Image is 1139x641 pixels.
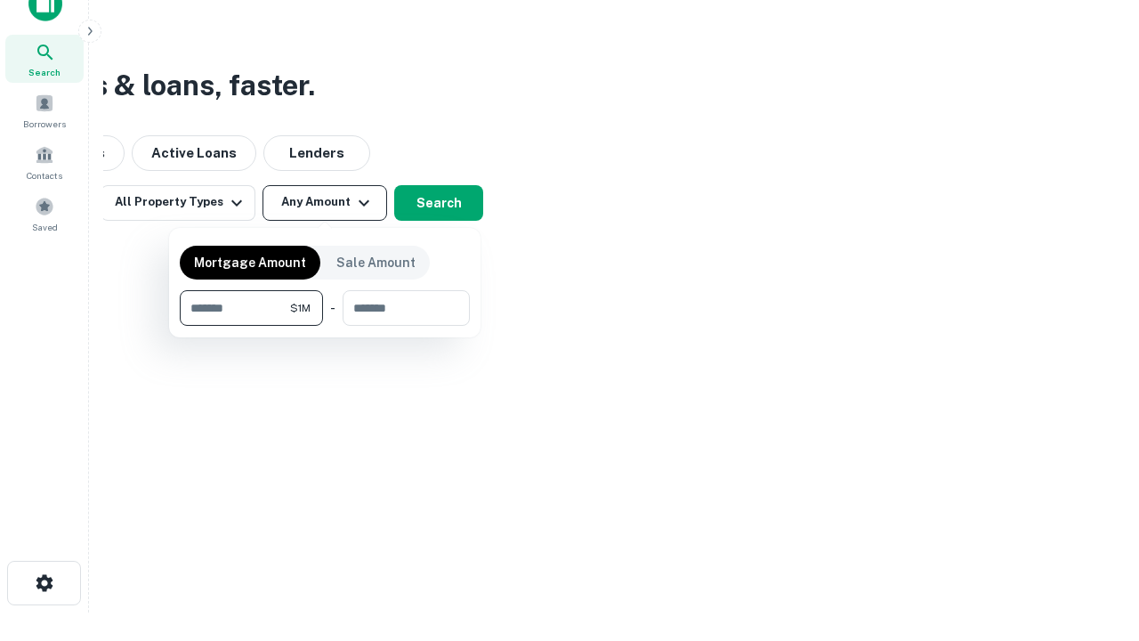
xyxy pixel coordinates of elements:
[330,290,335,326] div: -
[336,253,416,272] p: Sale Amount
[1050,499,1139,584] iframe: Chat Widget
[290,300,311,316] span: $1M
[194,253,306,272] p: Mortgage Amount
